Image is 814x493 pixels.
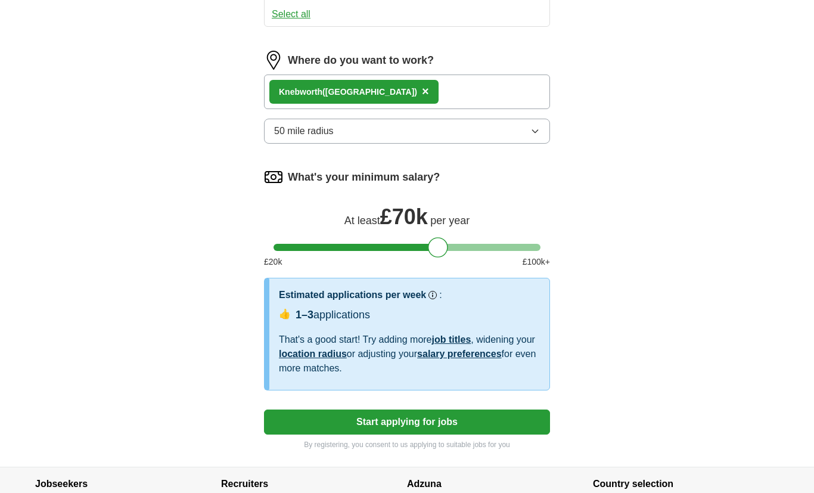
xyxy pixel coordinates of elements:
[288,169,440,185] label: What's your minimum salary?
[264,256,282,268] span: £ 20 k
[264,51,283,70] img: location.png
[272,7,310,21] button: Select all
[422,83,429,101] button: ×
[432,334,471,345] a: job titles
[279,333,540,376] div: That's a good start! Try adding more , widening your or adjusting your for even more matches.
[344,215,380,227] span: At least
[296,307,370,323] div: applications
[274,124,334,138] span: 50 mile radius
[296,309,313,321] span: 1–3
[279,288,426,302] h3: Estimated applications per week
[422,85,429,98] span: ×
[439,288,442,302] h3: :
[279,349,347,359] a: location radius
[279,87,294,97] strong: Kne
[279,307,291,321] span: 👍
[288,52,434,69] label: Where do you want to work?
[417,349,501,359] a: salary preferences
[264,439,550,450] p: By registering, you consent to us applying to suitable jobs for you
[430,215,470,227] span: per year
[264,410,550,435] button: Start applying for jobs
[264,119,550,144] button: 50 mile radius
[264,168,283,187] img: salary.png
[279,86,417,98] div: bworth
[380,204,428,229] span: £ 70k
[322,87,417,97] span: ([GEOGRAPHIC_DATA])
